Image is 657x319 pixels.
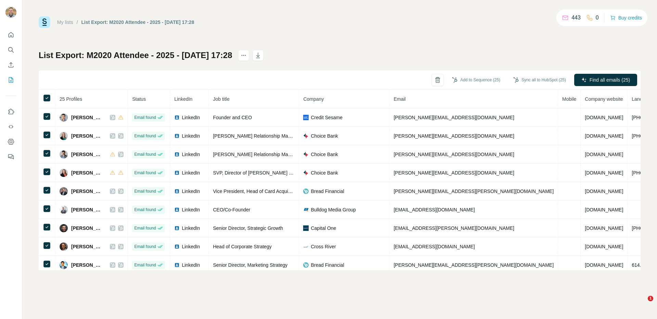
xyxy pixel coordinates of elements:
img: Avatar [60,169,68,177]
span: Bread Financial [311,188,344,195]
button: Quick start [5,29,16,41]
span: [DOMAIN_NAME] [585,262,623,268]
span: Email found [134,244,156,250]
span: Founder and CEO [213,115,252,120]
img: company-logo [303,225,309,231]
button: Feedback [5,151,16,163]
h1: List Export: M2020 Attendee - 2025 - [DATE] 17:28 [39,50,232,61]
button: Use Surfe API [5,121,16,133]
button: Use Surfe on LinkedIn [5,106,16,118]
img: Avatar [60,150,68,158]
span: Capital One [311,225,336,232]
span: [PERSON_NAME][EMAIL_ADDRESS][PERSON_NAME][DOMAIN_NAME] [394,189,554,194]
span: [PERSON_NAME] Relationship Manager [213,152,300,157]
iframe: Intercom live chat [634,296,650,312]
span: 1 [648,296,653,301]
span: LinkedIn [182,133,200,139]
span: [PERSON_NAME] [71,206,103,213]
span: Vice President, Head of Card Acquisition & Direct-to-Consumer Lending Products [213,189,385,194]
img: company-logo [303,170,309,176]
button: Search [5,44,16,56]
li: / [77,19,78,26]
span: [PERSON_NAME] [71,188,103,195]
span: Mobile [562,96,576,102]
span: Email found [134,207,156,213]
img: Avatar [60,261,68,269]
img: company-logo [303,115,309,120]
span: Email found [134,170,156,176]
span: LinkedIn [182,206,200,213]
img: Avatar [60,242,68,251]
button: Enrich CSV [5,59,16,71]
img: LinkedIn logo [174,115,180,120]
span: [PERSON_NAME][EMAIL_ADDRESS][DOMAIN_NAME] [394,152,514,157]
span: Senior Director, Marketing Strategy [213,262,287,268]
img: company-logo [303,152,309,157]
span: Email [394,96,405,102]
span: [PERSON_NAME][EMAIL_ADDRESS][DOMAIN_NAME] [394,170,514,176]
button: actions [238,50,249,61]
span: [DOMAIN_NAME] [585,133,623,139]
span: LinkedIn [182,243,200,250]
span: [DOMAIN_NAME] [585,115,623,120]
span: Status [132,96,146,102]
span: Head of Corporate Strategy [213,244,271,249]
img: Avatar [60,132,68,140]
span: Choice Bank [311,151,338,158]
span: Company [303,96,324,102]
span: [PERSON_NAME] [71,262,103,268]
span: Email found [134,114,156,121]
img: LinkedIn logo [174,207,180,212]
img: company-logo [303,262,309,268]
img: LinkedIn logo [174,189,180,194]
span: LinkedIn [182,169,200,176]
button: Add to Sequence (25) [447,75,505,85]
span: Choice Bank [311,133,338,139]
a: My lists [57,19,73,25]
span: Email found [134,225,156,231]
span: LinkedIn [182,225,200,232]
span: [PERSON_NAME] [71,114,103,121]
button: Dashboard [5,136,16,148]
span: Email found [134,188,156,194]
img: Avatar [60,113,68,122]
span: [PERSON_NAME] [71,133,103,139]
button: Find all emails (25) [574,74,637,86]
span: Email found [134,151,156,157]
span: LinkedIn [182,114,200,121]
span: Job title [213,96,229,102]
button: Sync all to HubSpot (25) [508,75,571,85]
div: List Export: M2020 Attendee - 2025 - [DATE] 17:28 [81,19,194,26]
span: Landline [632,96,650,102]
p: 443 [571,14,581,22]
span: LinkedIn [182,151,200,158]
img: LinkedIn logo [174,262,180,268]
img: company-logo [303,244,309,249]
img: LinkedIn logo [174,170,180,176]
span: [DOMAIN_NAME] [585,189,623,194]
img: company-logo [303,189,309,194]
span: [PERSON_NAME] [71,169,103,176]
span: LinkedIn [182,188,200,195]
span: LinkedIn [182,262,200,268]
span: [EMAIL_ADDRESS][PERSON_NAME][DOMAIN_NAME] [394,225,514,231]
img: Avatar [5,7,16,18]
span: [PERSON_NAME] [71,243,103,250]
button: My lists [5,74,16,86]
span: [PERSON_NAME][EMAIL_ADDRESS][PERSON_NAME][DOMAIN_NAME] [394,262,554,268]
span: [EMAIL_ADDRESS][DOMAIN_NAME] [394,207,475,212]
span: [PERSON_NAME][EMAIL_ADDRESS][DOMAIN_NAME] [394,133,514,139]
button: Buy credits [610,13,642,23]
img: LinkedIn logo [174,225,180,231]
span: [DOMAIN_NAME] [585,207,623,212]
span: LinkedIn [174,96,192,102]
span: 25 Profiles [60,96,82,102]
img: Surfe Logo [39,16,50,28]
span: [DOMAIN_NAME] [585,170,623,176]
span: Bulldog Media Group [311,206,356,213]
p: 0 [596,14,599,22]
span: Bread Financial [311,262,344,268]
img: Avatar [60,187,68,195]
img: Avatar [60,206,68,214]
span: Company website [585,96,623,102]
